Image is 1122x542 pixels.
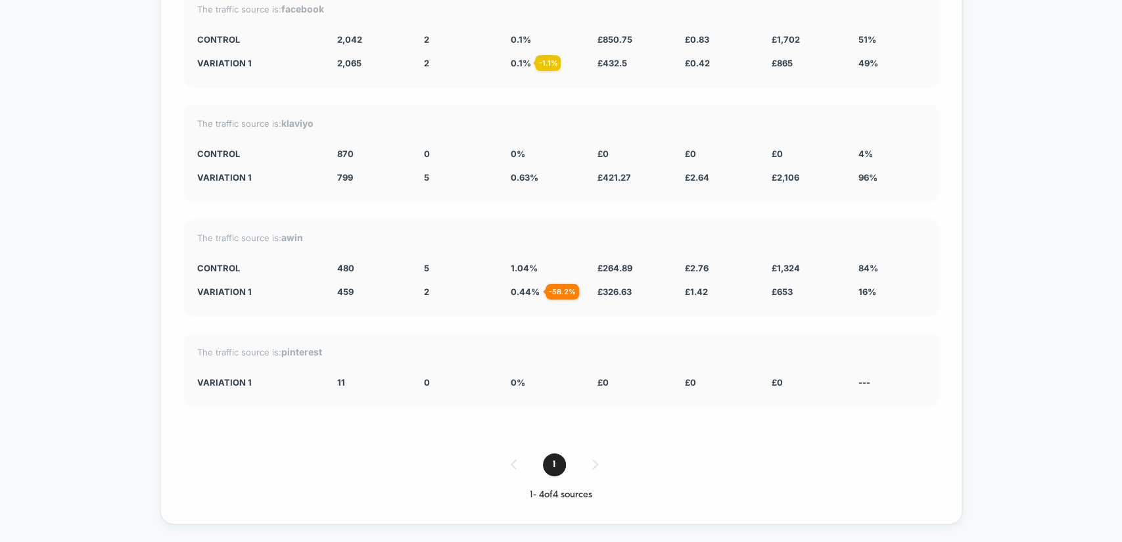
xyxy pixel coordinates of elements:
span: 5 [424,263,429,273]
span: 1 [543,453,566,476]
div: 96% [858,172,925,183]
span: £ 0 [597,377,609,388]
strong: klaviyo [281,118,314,129]
div: Variation 1 [197,172,318,183]
div: Variation 1 [197,377,318,388]
span: £ 264.89 [597,263,632,273]
div: CONTROL [197,34,318,45]
div: 4% [858,148,925,159]
span: 2,042 [337,34,362,45]
span: £ 1.42 [684,286,707,297]
span: 0 % [511,377,525,388]
div: 16% [858,286,925,297]
span: 0 % [511,148,525,159]
div: The traffic source is: [197,232,925,243]
span: £ 2,106 [771,172,799,183]
div: 51% [858,34,925,45]
span: £ 850.75 [597,34,632,45]
span: £ 653 [771,286,792,297]
span: £ 0.42 [684,58,709,68]
span: £ 421.27 [597,172,631,183]
div: CONTROL [197,263,318,273]
div: 49% [858,58,925,68]
span: £ 865 [771,58,792,68]
span: 2,065 [337,58,362,68]
strong: pinterest [281,346,322,357]
div: 84% [858,263,925,273]
span: £ 0 [771,148,782,159]
span: 11 [337,377,345,388]
span: 0.44 % [511,286,540,297]
span: £ 326.63 [597,286,632,297]
span: 459 [337,286,354,297]
div: The traffic source is: [197,118,925,129]
span: 0 [424,377,430,388]
span: £ 0.83 [684,34,709,45]
span: 480 [337,263,354,273]
span: 5 [424,172,429,183]
span: £ 0 [597,148,609,159]
span: £ 0 [771,377,782,388]
span: 870 [337,148,354,159]
span: 0.1 % [511,34,531,45]
span: £ 2.76 [684,263,708,273]
span: £ 1,702 [771,34,799,45]
span: £ 0 [684,148,695,159]
div: --- [858,377,925,388]
div: 1 - 4 of 4 sources [184,489,939,501]
div: - 1.1 % [535,55,561,71]
div: Variation 1 [197,58,318,68]
div: CONTROL [197,148,318,159]
div: The traffic source is: [197,3,925,14]
strong: facebook [281,3,324,14]
span: £ 2.64 [684,172,709,183]
span: 1.04 % [511,263,538,273]
span: £ 0 [684,377,695,388]
span: £ 432.5 [597,58,627,68]
strong: awin [281,232,303,243]
span: 2 [424,58,429,68]
span: 2 [424,286,429,297]
div: - 58.2 % [546,284,579,300]
span: £ 1,324 [771,263,799,273]
span: 0 [424,148,430,159]
div: The traffic source is: [197,346,925,357]
span: 2 [424,34,429,45]
span: 799 [337,172,353,183]
span: 0.63 % [511,172,538,183]
span: 0.1 % [511,58,531,68]
div: Variation 1 [197,286,318,297]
